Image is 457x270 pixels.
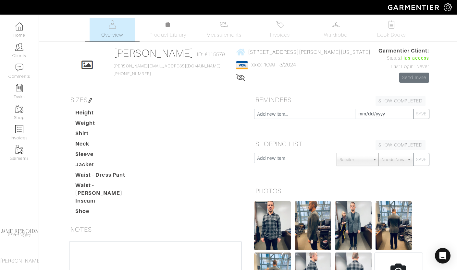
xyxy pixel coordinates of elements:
[413,109,429,119] button: SAVE
[248,49,371,55] span: [STREET_ADDRESS][PERSON_NAME][US_STATE]
[70,182,144,197] dt: Waist - [PERSON_NAME]
[114,64,221,68] a: [PERSON_NAME][EMAIL_ADDRESS][DOMAIN_NAME]
[254,201,291,250] img: 2vFru81f6S4QRQFXew6nxVex
[70,171,144,182] dt: Waist - Dress Pant
[378,55,429,62] div: Status:
[108,20,116,29] img: basicinfo-40fd8af6dae0f16599ec9e87c0ef1c0a1fdea2edbe929e3d69a839185d80c458.svg
[376,201,412,250] img: rA573WT9fe77NiGjjUhyJ6n7
[114,64,221,76] span: [PHONE_NUMBER]
[70,161,144,171] dt: Jacket
[70,119,144,130] dt: Weight
[401,55,429,62] span: Has access
[236,61,248,69] img: visa-934b35602734be37eb7d5d7e5dbcd2044c359bf20a24dc3361ca3fa54326a8a7.png
[220,20,228,29] img: measurements-466bbee1fd09ba9460f595b01e5d73f9e2bff037440d3c8f018324cb6cdf7a4a.svg
[253,93,428,106] h5: REMINDERS
[378,63,429,70] div: Last Login: Never
[68,223,243,236] h5: NOTES
[435,248,451,264] div: Open Intercom Messenger
[15,125,23,133] img: orders-icon-0abe47150d42831381b5fb84f609e132dff9fe21cb692f30cb5eec754e2cba89.png
[70,109,144,119] dt: Height
[15,146,23,154] img: garments-icon-b7da505a4dc4fd61783c78ac3ca0ef83fa9d6f193b1c9dc38574b1d14d53ca28.png
[270,31,290,39] span: Invoices
[335,201,372,250] img: tgMsgxwyNwkh6kF4y98dTNf3
[70,130,144,140] dt: Shirt
[114,47,194,59] a: [PERSON_NAME]
[444,3,452,11] img: gear-icon-white-bd11855cb880d31180b6d7d6211b90ccbf57a29d726f0c71d8c61bd08dd39cc2.png
[15,84,23,92] img: reminder-icon-8004d30b9f0a5d33ae49ab947aed9ed385cf756f9e5892f1edd6e32f2345188e.png
[376,140,426,150] a: SHOW COMPLETED
[15,64,23,72] img: comment-icon-a0a6a9ef722e966f86d9cbdc48e553b5cf19dbc54f86b18d962a5391bc8f6eb6.png
[257,18,303,41] a: Invoices
[252,62,296,68] a: xxxx-1099 - 3/2024
[70,140,144,150] dt: Neck
[340,153,370,166] span: Retailer
[201,18,247,41] a: Measurements
[15,43,23,51] img: clients-icon-6bae9207a08558b7cb47a8932f037763ab4055f8c8b6bfacd5dc20c3e0201464.png
[253,184,428,197] h5: PHOTOS
[276,20,284,29] img: orders-27d20c2124de7fd6de4e0e44c1d41de31381a507db9b33961299e4e07d508b8c.svg
[382,153,404,166] span: Needs Now
[369,18,414,41] a: Look Books
[68,93,243,106] h5: SIZES
[324,31,347,39] span: Wardrobe
[15,105,23,113] img: garments-icon-b7da505a4dc4fd61783c78ac3ca0ef83fa9d6f193b1c9dc38574b1d14d53ca28.png
[70,150,144,161] dt: Sleeve
[378,47,429,55] span: Garmentier Client:
[388,20,396,29] img: todo-9ac3debb85659649dc8f770b8b6100bb5dab4b48dedcbae339e5042a72dfd3cc.svg
[295,201,331,250] img: fh9DGXqvNSWGji4pV3aQyPVk
[254,153,337,163] input: Add new item
[101,31,123,39] span: Overview
[150,31,186,39] span: Product Library
[15,22,23,30] img: dashboard-icon-dbcd8f5a0b271acd01030246c82b418ddd0df26cd7fceb0bd07c9910d44c42f6.png
[70,197,144,207] dt: Inseam
[399,73,429,83] a: Send Invite
[90,18,135,41] a: Overview
[206,31,242,39] span: Measurements
[376,96,426,106] a: SHOW COMPLETED
[70,207,144,218] dt: Shoe
[253,137,428,150] h5: SHOPPING LIST
[88,98,93,103] img: pen-cf24a1663064a2ec1b9c1bd2387e9de7a2fa800b781884d57f21acf72779bad2.png
[197,51,225,58] span: ID: #115579
[377,31,406,39] span: Look Books
[313,18,358,41] a: Wardrobe
[332,20,340,29] img: wardrobe-487a4870c1b7c33e795ec22d11cfc2ed9d08956e64fb3008fe2437562e282088.svg
[385,2,444,13] img: garmentier-logo-header-white-b43fb05a5012e4ada735d5af1a66efaba907eab6374d6393d1fbf88cb4ef424d.png
[413,153,429,166] button: SAVE
[236,48,371,56] a: [STREET_ADDRESS][PERSON_NAME][US_STATE]
[145,21,191,39] a: Product Library
[254,109,355,119] input: Add new item...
